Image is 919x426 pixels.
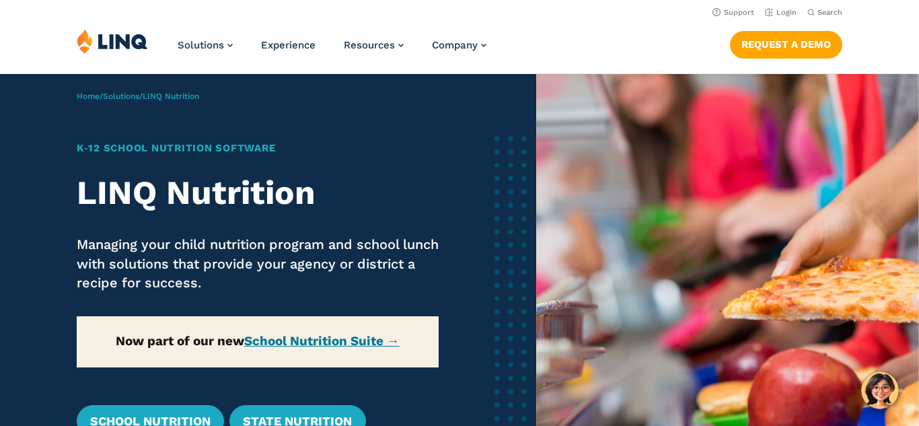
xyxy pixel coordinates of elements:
[77,141,439,156] h1: K‑12 School Nutrition Software
[116,333,400,349] strong: Now part of our new
[143,92,199,101] span: LINQ Nutrition
[77,235,439,293] p: Managing your child nutrition program and school lunch with solutions that provide your agency or...
[730,31,842,58] a: Request a Demo
[178,39,224,51] span: Solutions
[817,8,842,17] span: Search
[103,92,139,101] a: Solutions
[77,92,100,101] a: Home
[765,8,797,17] a: Login
[432,39,478,51] span: Company
[244,333,400,349] a: School Nutrition Suite →
[77,92,199,101] span: / /
[432,39,486,51] a: Company
[344,39,395,51] span: Resources
[77,173,316,212] strong: LINQ Nutrition
[730,28,842,58] nav: Button Navigation
[807,7,842,17] button: Open Search Bar
[261,39,316,51] a: Experience
[344,39,404,51] a: Resources
[77,28,148,54] img: LINQ | K‑12 Software
[712,8,754,17] a: Support
[178,39,233,51] a: Solutions
[178,28,486,73] nav: Primary Navigation
[861,371,899,409] button: Hello, have a question? Let’s chat.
